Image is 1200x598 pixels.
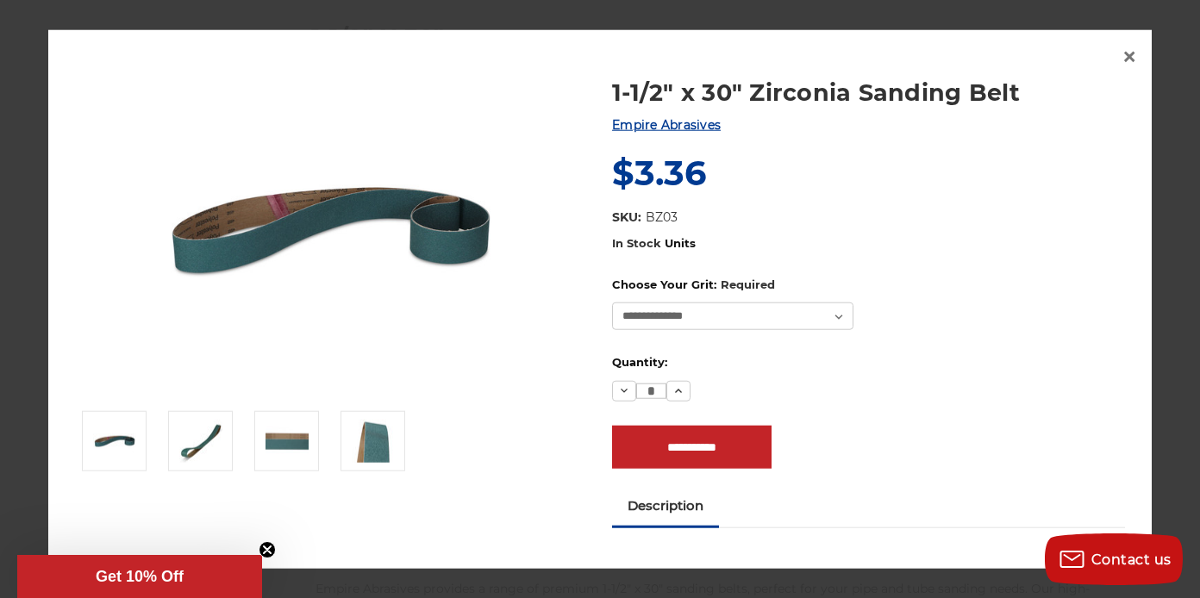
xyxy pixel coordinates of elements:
[179,420,222,463] img: 1-1/2" x 30" Zirconia Sanding Belt
[612,354,1125,371] label: Quantity:
[17,555,262,598] div: Get 10% OffClose teaser
[721,277,775,291] small: Required
[612,487,719,525] a: Description
[646,209,678,227] dd: BZ03
[612,277,1125,294] label: Choose Your Grit:
[93,420,136,463] img: 1-1/2" x 30" Sanding Belt - Zirconia
[1045,533,1183,585] button: Contact us
[96,568,184,585] span: Get 10% Off
[665,236,696,250] span: Units
[612,236,661,250] span: In Stock
[612,152,706,194] span: $3.36
[1116,42,1143,70] a: Close
[159,57,504,402] img: 1-1/2" x 30" Sanding Belt - Zirconia
[1091,551,1172,568] span: Contact us
[259,541,276,558] button: Close teaser
[352,420,395,463] img: 1-1/2" x 30" - Zirconia Sanding Belt
[1122,39,1137,72] span: ×
[612,209,641,227] dt: SKU:
[612,75,1125,109] a: 1-1/2" x 30" Zirconia Sanding Belt
[266,420,309,463] img: 1-1/2" x 30" Zirc Sanding Belt
[612,117,721,133] a: Empire Abrasives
